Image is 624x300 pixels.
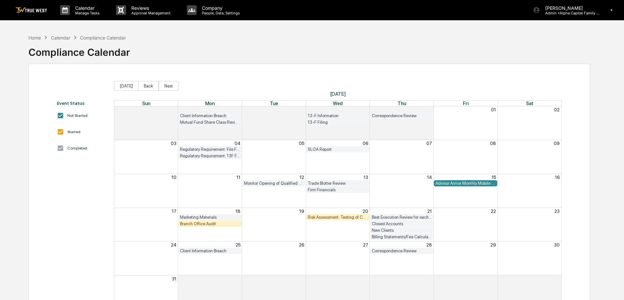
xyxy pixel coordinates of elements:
p: Reviews [126,5,174,11]
button: 06 [554,276,560,281]
div: Client Information Breach [180,113,240,118]
button: 28 [235,107,240,112]
button: 28 [426,242,432,247]
div: Risk Assessment: Testing of Compliance Program [308,215,368,220]
button: 31 [427,107,432,112]
button: 12 [300,175,304,180]
div: 13-F Filing [308,120,368,125]
p: People, Data, Settings [197,11,243,15]
span: [DATE] [114,91,562,97]
div: Completed [67,146,87,150]
button: 01 [491,107,496,112]
button: [DATE] [114,81,139,91]
button: 04 [426,276,432,281]
button: 16 [555,175,560,180]
div: Closed Accounts [372,221,432,226]
span: Sun [142,101,150,106]
button: 27 [171,107,176,112]
p: Company [197,5,243,11]
div: 13-F Information [308,113,368,118]
div: Branch Office Audit [180,221,240,226]
button: 13 [364,175,368,180]
div: Event Status [57,101,107,106]
button: 07 [426,141,432,146]
div: Client Information Breach [180,248,240,253]
button: Next [159,81,178,91]
span: Thu [398,101,406,106]
button: 23 [554,209,560,214]
div: Started [67,130,80,134]
button: 04 [235,141,240,146]
p: Approval Management [126,11,174,15]
button: 19 [299,209,304,214]
p: Manage Tasks [70,11,103,15]
p: Calendar [70,5,103,11]
div: SLOA Report [308,147,368,152]
div: Regulatory Requirement: 13F Filings DUE [180,153,240,158]
span: Fri [463,101,468,106]
div: Mutual Fund Share Class Review [180,120,240,125]
iframe: Open customer support [603,278,621,296]
button: 06 [363,141,368,146]
div: New Clients [372,228,432,233]
div: Regulatory Requirement: File Form N-PX (Annual 13F Filers only) [180,147,240,152]
button: 30 [554,242,560,247]
button: 11 [237,175,240,180]
button: 30 [363,107,368,112]
button: 26 [299,242,304,247]
span: Mon [205,101,215,106]
button: 17 [172,209,176,214]
div: Firm Financials [308,187,368,192]
span: Wed [333,101,343,106]
button: 14 [427,175,432,180]
div: Monitor Opening of Qualified Accounts [244,181,304,186]
p: [PERSON_NAME] [540,5,601,11]
button: 18 [236,209,240,214]
img: logo [16,7,47,13]
div: Home [28,35,41,40]
button: 08 [490,141,496,146]
button: 29 [299,107,304,112]
button: 09 [554,141,560,146]
div: Advisor Armor Monthly Mobile Applet Scan [435,181,496,186]
span: Tue [270,101,278,106]
button: 05 [491,276,496,281]
button: 20 [363,209,368,214]
button: 29 [490,242,496,247]
button: 21 [427,209,432,214]
button: 01 [236,276,240,281]
button: 05 [299,141,304,146]
p: Admin • Alpha Capital Family Office [540,11,601,15]
button: 15 [492,175,496,180]
div: Calendar [51,35,70,40]
button: 25 [236,242,240,247]
div: Correspondence Review [372,113,432,118]
button: 03 [171,141,176,146]
div: Trade Blotter Review [308,181,368,186]
button: 27 [363,242,368,247]
div: Correspondence Review [372,248,432,253]
button: 22 [491,209,496,214]
div: Best Execution Review for each Custodian [372,215,432,220]
span: Sat [526,101,534,106]
button: 03 [363,276,368,281]
button: 02 [554,107,560,112]
div: Compliance Calendar [80,35,126,40]
div: Compliance Calendar [28,41,130,58]
div: Not Started [67,113,88,118]
button: 24 [171,242,176,247]
div: Marketing Materials [180,215,240,220]
button: 10 [172,175,176,180]
button: 02 [299,276,304,281]
button: 31 [172,276,176,281]
div: Billing Statements/Fee Calculations Report [372,234,432,239]
button: Back [138,81,159,91]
